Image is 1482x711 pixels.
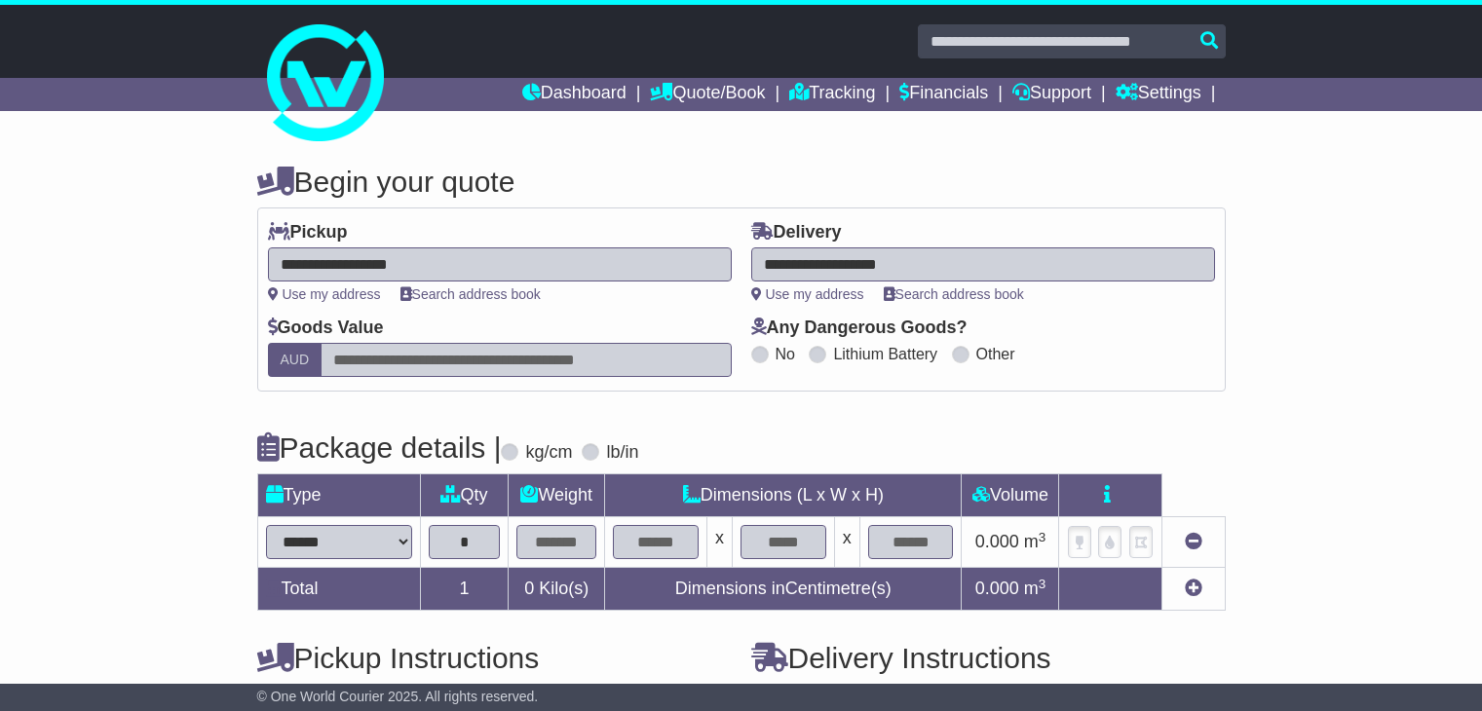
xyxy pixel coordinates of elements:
label: Lithium Battery [833,345,937,363]
label: lb/in [606,442,638,464]
label: No [776,345,795,363]
label: Any Dangerous Goods? [751,318,968,339]
span: 0 [524,579,534,598]
a: Remove this item [1185,532,1202,551]
a: Use my address [268,286,381,302]
h4: Delivery Instructions [751,642,1226,674]
td: Dimensions in Centimetre(s) [605,568,962,611]
label: kg/cm [525,442,572,464]
td: Volume [962,474,1059,517]
a: Support [1012,78,1091,111]
td: 1 [420,568,509,611]
span: 0.000 [975,579,1019,598]
td: Dimensions (L x W x H) [605,474,962,517]
td: Total [257,568,420,611]
a: Financials [899,78,988,111]
sup: 3 [1039,530,1046,544]
label: Goods Value [268,318,384,339]
span: 0.000 [975,532,1019,551]
a: Tracking [789,78,875,111]
label: AUD [268,343,323,377]
h4: Package details | [257,431,502,464]
a: Dashboard [522,78,627,111]
a: Search address book [400,286,541,302]
td: Weight [509,474,605,517]
h4: Pickup Instructions [257,642,732,674]
sup: 3 [1039,577,1046,591]
h4: Begin your quote [257,166,1226,198]
a: Quote/Book [650,78,765,111]
a: Search address book [884,286,1024,302]
td: Type [257,474,420,517]
a: Use my address [751,286,864,302]
label: Pickup [268,222,348,243]
td: x [834,517,859,568]
a: Add new item [1185,579,1202,598]
td: Kilo(s) [509,568,605,611]
span: m [1024,579,1046,598]
span: © One World Courier 2025. All rights reserved. [257,689,539,704]
td: x [706,517,732,568]
span: m [1024,532,1046,551]
label: Other [976,345,1015,363]
a: Settings [1116,78,1201,111]
label: Delivery [751,222,842,243]
td: Qty [420,474,509,517]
